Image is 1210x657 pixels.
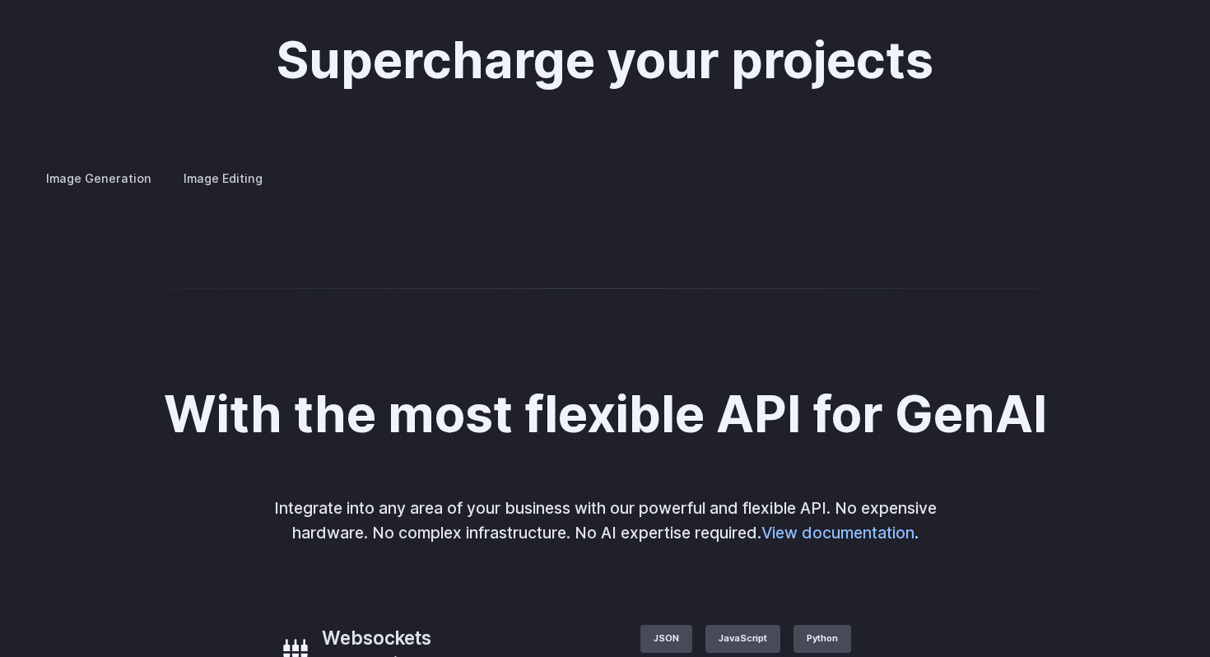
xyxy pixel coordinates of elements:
img: website_grey.svg [26,43,40,56]
h2: With the most flexible API for GenAI [164,387,1047,443]
div: Keywords by Traffic [182,97,277,108]
label: Python [793,625,851,653]
p: Integrate into any area of your business with our powerful and flexible API. No expensive hardwar... [263,496,947,546]
div: v 4.0.25 [46,26,81,40]
label: Image Editing [170,164,277,193]
img: tab_domain_overview_orange.svg [44,96,58,109]
div: Domain Overview [63,97,147,108]
label: Image Generation [32,164,165,193]
img: tab_keywords_by_traffic_grey.svg [164,96,177,109]
label: JavaScript [705,625,780,653]
h2: Supercharge your projects [277,33,933,89]
img: logo_orange.svg [26,26,40,40]
a: View documentation [761,523,914,543]
label: JSON [640,625,692,653]
div: Domain: [URL] [43,43,117,56]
